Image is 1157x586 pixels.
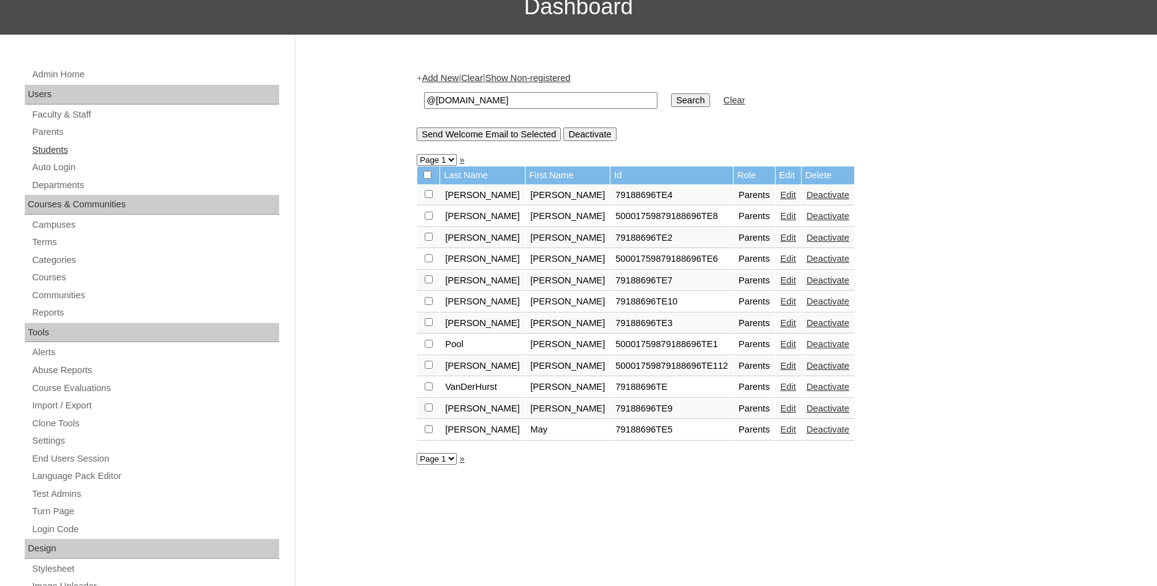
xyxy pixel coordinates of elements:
[802,166,854,184] td: Delete
[31,67,279,82] a: Admin Home
[526,399,610,420] td: [PERSON_NAME]
[734,420,775,441] td: Parents
[526,228,610,249] td: [PERSON_NAME]
[440,206,525,227] td: [PERSON_NAME]
[610,420,733,441] td: 79188696TE5
[807,339,849,349] a: Deactivate
[31,235,279,250] a: Terms
[459,454,464,463] a: »
[610,206,733,227] td: 50001759879188696TE8
[734,206,775,227] td: Parents
[807,403,849,413] a: Deactivate
[461,73,483,83] a: Clear
[724,95,745,105] a: Clear
[31,252,279,268] a: Categories
[459,155,464,165] a: »
[781,403,796,413] a: Edit
[734,228,775,249] td: Parents
[807,296,849,306] a: Deactivate
[440,399,525,420] td: [PERSON_NAME]
[781,233,796,243] a: Edit
[781,190,796,200] a: Edit
[776,166,801,184] td: Edit
[526,334,610,355] td: [PERSON_NAME]
[807,424,849,434] a: Deactivate
[422,73,459,83] a: Add New
[440,356,525,377] td: [PERSON_NAME]
[526,270,610,291] td: [PERSON_NAME]
[671,93,709,107] input: Search
[781,211,796,221] a: Edit
[417,72,1029,140] div: + | |
[610,228,733,249] td: 79188696TE2
[485,73,571,83] a: Show Non-registered
[781,254,796,264] a: Edit
[31,270,279,285] a: Courses
[526,313,610,334] td: [PERSON_NAME]
[440,420,525,441] td: [PERSON_NAME]
[25,539,279,559] div: Design
[734,313,775,334] td: Parents
[610,166,733,184] td: Id
[807,275,849,285] a: Deactivate
[440,166,525,184] td: Last Name
[31,561,279,577] a: Stylesheet
[440,291,525,312] td: [PERSON_NAME]
[807,382,849,392] a: Deactivate
[734,356,775,377] td: Parents
[31,288,279,303] a: Communities
[781,296,796,306] a: Edit
[807,318,849,328] a: Deactivate
[610,185,733,206] td: 79188696TE4
[440,377,525,398] td: VanDerHurst
[31,217,279,233] a: Campuses
[781,361,796,371] a: Edit
[31,451,279,467] a: End Users Session
[440,334,525,355] td: Pool
[781,339,796,349] a: Edit
[734,334,775,355] td: Parents
[526,291,610,312] td: [PERSON_NAME]
[526,206,610,227] td: [PERSON_NAME]
[734,249,775,270] td: Parents
[417,127,561,141] input: Send Welcome Email to Selected
[31,504,279,519] a: Turn Page
[563,127,616,141] input: Deactivate
[526,249,610,270] td: [PERSON_NAME]
[610,334,733,355] td: 50001759879188696TE1
[734,377,775,398] td: Parents
[781,275,796,285] a: Edit
[31,468,279,484] a: Language Pack Editor
[31,486,279,502] a: Test Admins
[526,420,610,441] td: May
[807,361,849,371] a: Deactivate
[526,185,610,206] td: [PERSON_NAME]
[31,433,279,449] a: Settings
[526,356,610,377] td: [PERSON_NAME]
[526,377,610,398] td: [PERSON_NAME]
[440,313,525,334] td: [PERSON_NAME]
[610,377,733,398] td: 79188696TE
[781,424,796,434] a: Edit
[610,356,733,377] td: 50001759879188696TE112
[610,249,733,270] td: 50001759879188696TE6
[31,345,279,360] a: Alerts
[31,142,279,158] a: Students
[440,228,525,249] td: [PERSON_NAME]
[440,185,525,206] td: [PERSON_NAME]
[734,291,775,312] td: Parents
[25,323,279,343] div: Tools
[31,416,279,431] a: Clone Tools
[610,313,733,334] td: 79188696TE3
[31,381,279,396] a: Course Evaluations
[31,363,279,378] a: Abuse Reports
[807,211,849,221] a: Deactivate
[31,305,279,321] a: Reports
[807,254,849,264] a: Deactivate
[526,166,610,184] td: First Name
[31,398,279,413] a: Import / Export
[31,522,279,537] a: Login Code
[31,160,279,175] a: Auto Login
[31,178,279,193] a: Departments
[781,382,796,392] a: Edit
